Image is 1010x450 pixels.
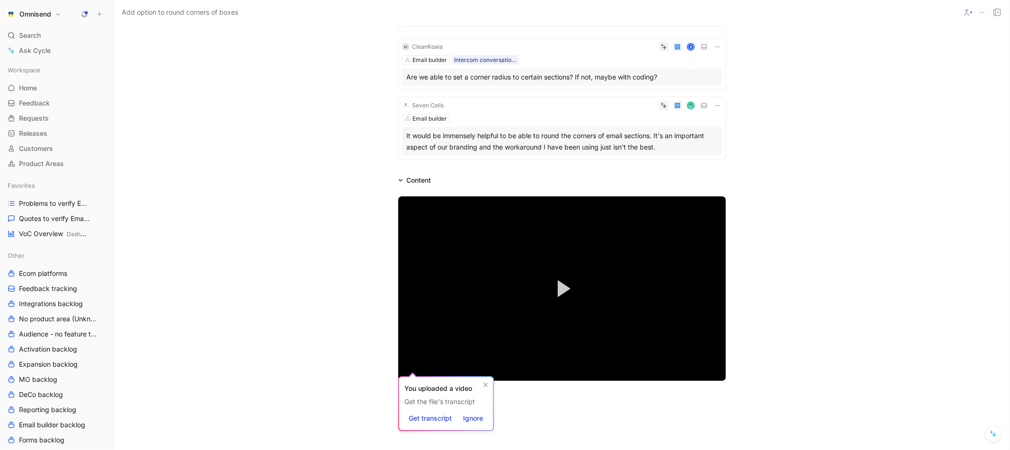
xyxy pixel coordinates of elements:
span: Dashboards [67,230,99,238]
span: Expansion backlog [19,360,78,369]
button: Get transcript [405,412,456,425]
a: Audience - no feature tag [4,327,110,341]
a: Forms backlog [4,433,110,447]
a: Requests [4,111,110,125]
span: Ask Cycle [19,45,51,56]
span: Email builder backlog [19,420,85,430]
a: Problems to verify Email Builder [4,196,110,211]
a: Integrations backlog [4,297,110,311]
span: Activation backlog [19,344,77,354]
a: VoC OverviewDashboards [4,227,110,241]
div: Content [407,175,431,186]
span: Feedback tracking [19,284,77,293]
button: Play Video [541,267,583,310]
a: Customers [4,141,110,156]
div: Intercom conversation list between 25_05_15-06_01 paying brands 250602 - Conversationd data pt2 [... [454,55,517,65]
div: K [688,44,694,50]
span: Requests [19,114,49,123]
span: Customers [19,144,53,153]
img: avatar [688,103,694,109]
div: Video Player [398,196,726,380]
span: Favorites [8,181,35,190]
span: Quotes to verify Email builder [19,214,90,223]
div: Favorites [4,178,110,193]
span: No product area (Unknowns) [19,314,98,324]
span: MO backlog [19,375,57,384]
div: Search [4,28,110,43]
a: Expansion backlog [4,357,110,371]
div: Seven Cells [412,101,444,110]
span: Product Areas [19,159,64,168]
span: Home [19,83,37,93]
span: Integrations backlog [19,299,83,309]
a: No product area (Unknowns) [4,312,110,326]
a: Activation backlog [4,342,110,356]
a: Feedback tracking [4,282,110,296]
span: Feedback [19,98,50,108]
span: Ecom platforms [19,269,67,278]
a: MO backlog [4,372,110,387]
button: OmnisendOmnisend [4,8,63,21]
div: Email builder [412,114,447,124]
div: Workspace [4,63,110,77]
a: DeCo backlog [4,388,110,402]
a: Ecom platforms [4,266,110,281]
div: Content [394,175,435,186]
img: logo [402,102,410,109]
span: Ignore [464,413,483,424]
span: Search [19,30,41,41]
div: Are we able to set a corner radius to certain sections? If not, maybe with coding? [407,71,717,83]
div: Other [4,248,110,263]
div: CleanKoala [412,42,443,52]
img: Omnisend [6,9,16,19]
span: Add option to round corners of boxes [122,7,238,18]
a: Releases [4,126,110,141]
span: Workspace [8,65,40,75]
div: It would be immensely helpful to be able to round the corners of email sections. It's an importan... [407,130,717,153]
span: DeCo backlog [19,390,63,399]
a: Product Areas [4,157,110,171]
span: Get transcript [409,413,452,424]
a: Quotes to verify Email builder [4,212,110,226]
span: Other [8,251,25,260]
a: Feedback [4,96,110,110]
header: You uploaded a video [405,383,488,394]
span: Reporting backlog [19,405,76,415]
button: Ignore [459,412,488,425]
span: Problems to verify Email Builder [19,199,91,208]
div: Get the file's transcript [405,396,488,407]
a: Home [4,81,110,95]
a: Email builder backlog [4,418,110,432]
span: Forms backlog [19,435,64,445]
a: Ask Cycle [4,44,110,58]
h1: Omnisend [19,10,51,18]
div: M [402,43,410,51]
div: Email builder [412,55,447,65]
span: Releases [19,129,47,138]
span: Audience - no feature tag [19,329,97,339]
span: VoC Overview [19,229,88,239]
a: Reporting backlog [4,403,110,417]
